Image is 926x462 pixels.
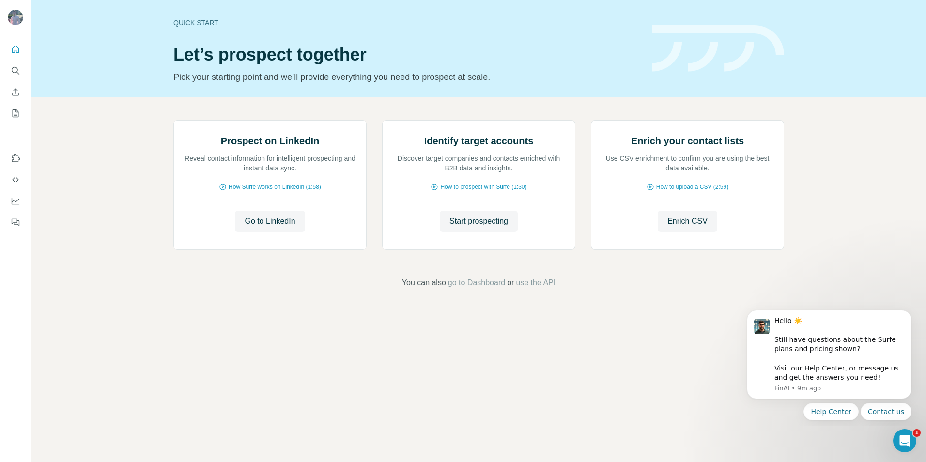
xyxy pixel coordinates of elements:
[402,277,446,289] span: You can also
[440,183,526,191] span: How to prospect with Surfe (1:30)
[245,216,295,227] span: Go to LinkedIn
[601,154,774,173] p: Use CSV enrichment to confirm you are using the best data available.
[229,183,321,191] span: How Surfe works on LinkedIn (1:58)
[8,10,23,25] img: Avatar
[392,154,565,173] p: Discover target companies and contacts enriched with B2B data and insights.
[173,70,640,84] p: Pick your starting point and we’ll provide everything you need to prospect at scale.
[507,277,514,289] span: or
[658,211,717,232] button: Enrich CSV
[173,45,640,64] h1: Let’s prospect together
[913,429,921,437] span: 1
[8,105,23,122] button: My lists
[8,171,23,188] button: Use Surfe API
[667,216,708,227] span: Enrich CSV
[8,41,23,58] button: Quick start
[893,429,916,452] iframe: Intercom live chat
[235,211,305,232] button: Go to LinkedIn
[8,62,23,79] button: Search
[732,301,926,426] iframe: Intercom notifications message
[424,134,534,148] h2: Identify target accounts
[8,83,23,101] button: Enrich CSV
[8,150,23,167] button: Use Surfe on LinkedIn
[449,216,508,227] span: Start prospecting
[221,134,319,148] h2: Prospect on LinkedIn
[448,277,505,289] button: go to Dashboard
[8,214,23,231] button: Feedback
[652,25,784,72] img: banner
[656,183,728,191] span: How to upload a CSV (2:59)
[173,18,640,28] div: Quick start
[440,211,518,232] button: Start prospecting
[631,134,744,148] h2: Enrich your contact lists
[8,192,23,210] button: Dashboard
[184,154,356,173] p: Reveal contact information for intelligent prospecting and instant data sync.
[516,277,556,289] button: use the API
